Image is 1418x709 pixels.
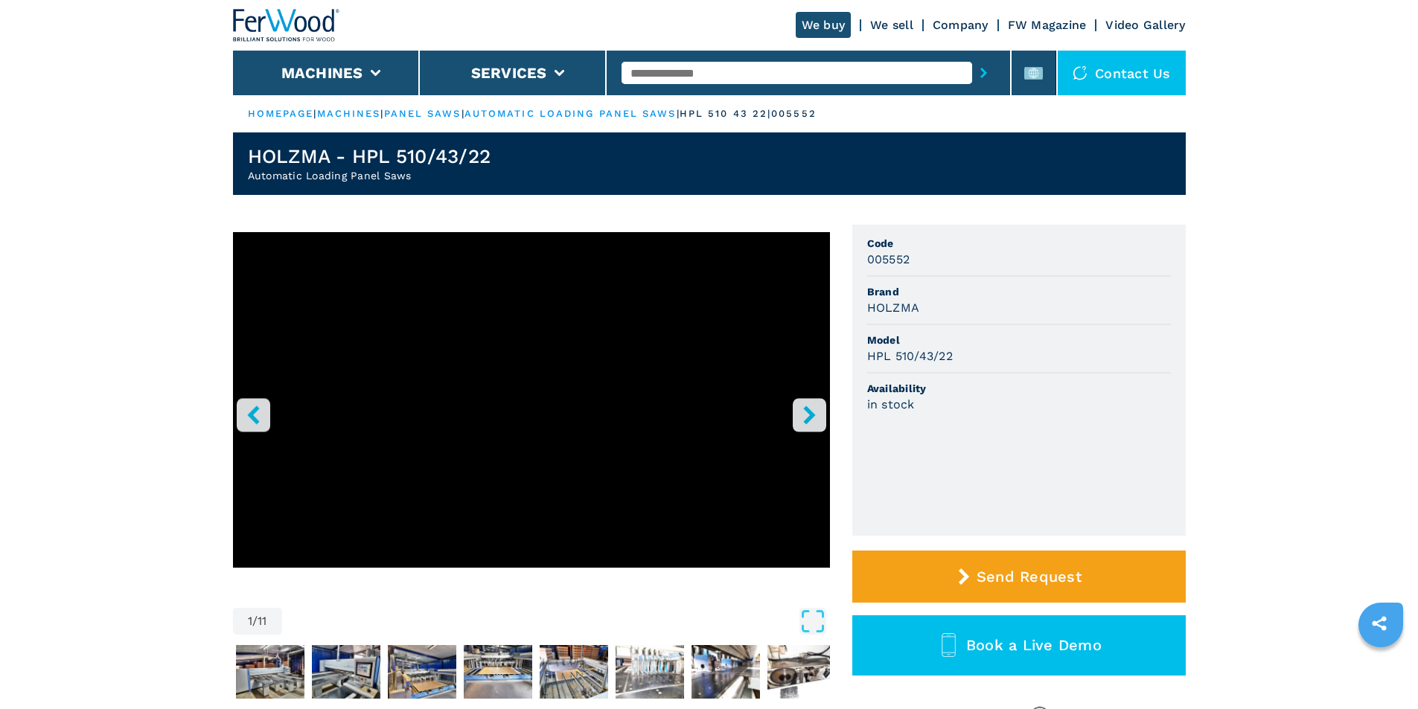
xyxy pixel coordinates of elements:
img: 8115137e8ce0e5caf75344c63c6c1df8 [540,645,608,699]
a: HOMEPAGE [248,108,314,119]
span: | [313,108,316,119]
p: 005552 [771,107,817,121]
a: Video Gallery [1105,18,1185,32]
h3: HOLZMA [867,299,920,316]
img: 04fb84d8f82569ab4a3f3f14bebdf4d5 [464,645,532,699]
button: Go to Slide 2 [233,642,307,702]
a: We buy [796,12,852,38]
img: 9c0513569d29ad678cd18d18a4bd6801 [767,645,836,699]
span: / [252,615,258,627]
span: 1 [248,615,252,627]
span: | [462,108,464,119]
button: Go to Slide 4 [385,642,459,702]
button: submit-button [972,56,995,90]
span: | [677,108,680,119]
button: right-button [793,398,826,432]
img: 135543fc37746805de76eea394c2879f [692,645,760,699]
p: hpl 510 43 22 | [680,107,771,121]
span: 11 [258,615,267,627]
button: Go to Slide 6 [537,642,611,702]
button: Go to Slide 7 [613,642,687,702]
span: Send Request [977,568,1082,586]
a: panel saws [384,108,462,119]
nav: Thumbnail Navigation [233,642,830,702]
a: We sell [870,18,913,32]
img: 567b9c258d5b45a3b4e021d9079a0739 [616,645,684,699]
span: | [380,108,383,119]
a: sharethis [1361,605,1398,642]
img: 44e8e00cf3f6bd8e99491d5ad81b711c [312,645,380,699]
div: Go to Slide 1 [233,232,830,593]
button: Send Request [852,551,1186,603]
button: Machines [281,64,363,82]
span: Model [867,333,1171,347]
button: Go to Slide 5 [461,642,535,702]
button: Services [471,64,547,82]
h2: Automatic Loading Panel Saws [248,168,491,183]
h1: HOLZMA - HPL 510/43/22 [248,144,491,168]
a: machines [317,108,381,119]
h3: HPL 510/43/22 [867,347,953,365]
img: b63b41012d61e06b0e3ed18b98d2d1a3 [388,645,456,699]
iframe: YouTube video player [233,232,830,568]
button: Book a Live Demo [852,615,1186,676]
span: Brand [867,284,1171,299]
a: automatic loading panel saws [464,108,677,119]
div: Contact us [1058,51,1186,95]
img: Ferwood [233,9,340,42]
button: Open Fullscreen [286,608,826,635]
button: Go to Slide 3 [309,642,383,702]
button: Go to Slide 9 [764,642,839,702]
button: Go to Slide 8 [689,642,763,702]
a: Company [933,18,989,32]
h3: in stock [867,396,915,413]
img: Contact us [1073,65,1088,80]
span: Availability [867,381,1171,396]
span: Book a Live Demo [966,636,1102,654]
h3: 005552 [867,251,910,268]
button: left-button [237,398,270,432]
a: FW Magazine [1008,18,1087,32]
img: e8d307082c799b89169036ae79629195 [236,645,304,699]
span: Code [867,236,1171,251]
